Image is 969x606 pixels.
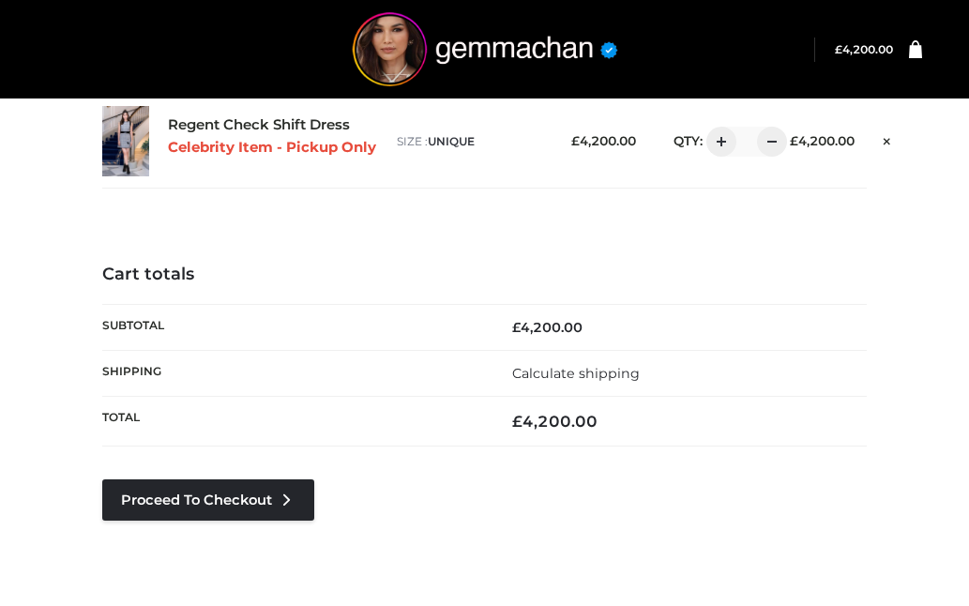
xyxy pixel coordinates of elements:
[512,365,640,382] a: Calculate shipping
[571,133,580,148] span: £
[790,133,798,148] span: £
[428,134,475,148] span: UNIQUE
[835,42,893,56] bdi: 4,200.00
[102,106,149,176] img: Regent Check Shift Dress - UNIQUE
[790,133,855,148] bdi: 4,200.00
[512,412,598,431] bdi: 4,200.00
[571,133,636,148] bdi: 4,200.00
[102,304,484,350] th: Subtotal
[102,397,484,447] th: Total
[512,412,522,431] span: £
[512,319,583,336] bdi: 4,200.00
[655,127,771,157] div: QTY:
[168,116,350,134] a: Regent Check Shift Dress
[168,139,377,157] p: Celebrity Item - Pickup Only
[102,350,484,396] th: Shipping
[344,12,626,86] img: gemmachan
[835,42,893,56] a: £4,200.00
[835,42,842,56] span: £
[873,127,901,151] a: Remove this item
[102,479,314,521] a: Proceed to Checkout
[102,265,866,285] h4: Cart totals
[397,133,553,150] p: size :
[512,319,521,336] span: £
